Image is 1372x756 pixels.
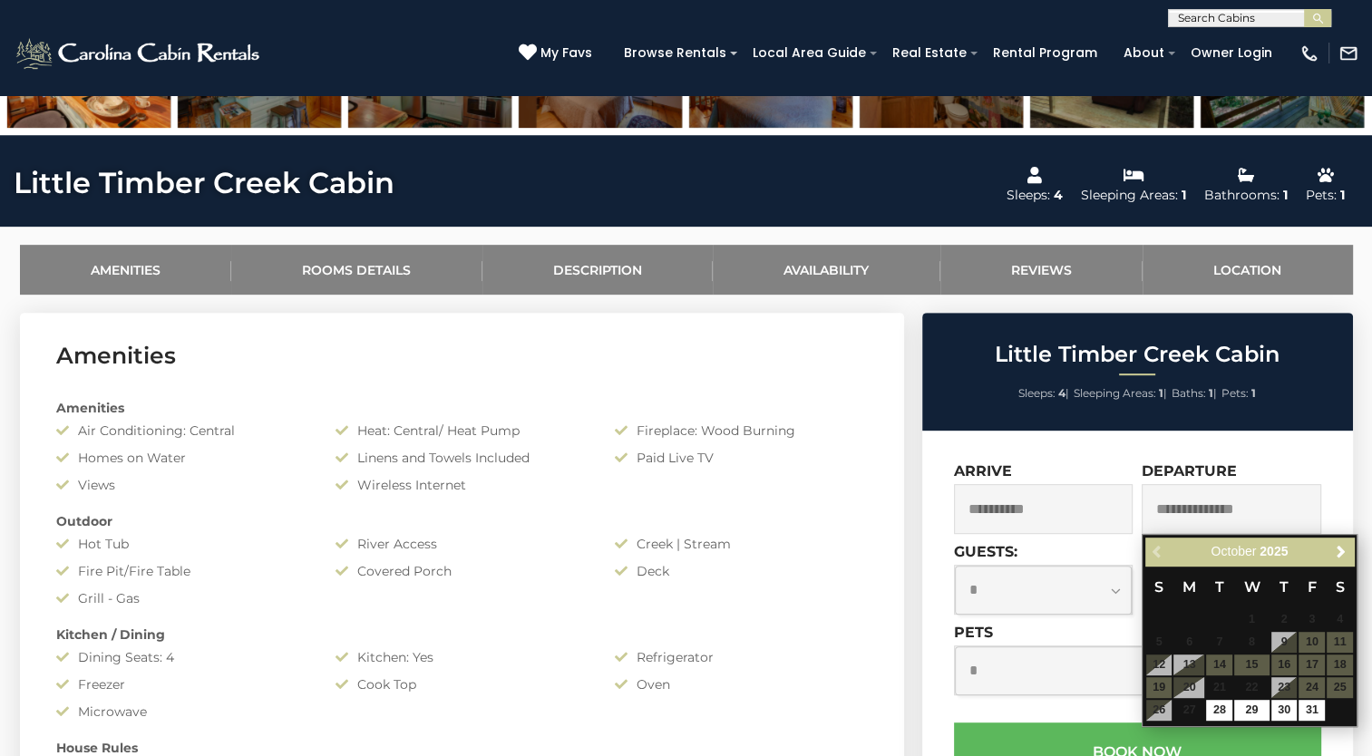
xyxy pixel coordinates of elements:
div: Paid Live TV [601,449,881,467]
a: 31 [1299,700,1325,721]
div: Homes on Water [43,449,322,467]
span: 22 [1234,677,1269,698]
span: Wednesday [1243,578,1260,596]
a: Real Estate [883,39,976,67]
div: Heat: Central/ Heat Pump [322,422,601,440]
a: Rental Program [984,39,1106,67]
div: Deck [601,562,881,580]
span: 5 [1146,632,1173,653]
strong: 4 [1058,386,1065,400]
li: | [1172,382,1217,405]
div: Views [43,476,322,494]
strong: 1 [1209,386,1213,400]
img: White-1-2.png [14,35,265,72]
span: Pets: [1221,386,1249,400]
a: Reviews [940,245,1143,295]
a: Local Area Guide [744,39,875,67]
div: Kitchen / Dining [43,625,881,644]
div: Outdoor [43,512,881,530]
li: | [1074,382,1167,405]
span: October [1211,544,1256,558]
a: Description [482,245,714,295]
a: Browse Rentals [615,39,735,67]
a: Next [1329,540,1352,563]
div: Refrigerator [601,648,881,666]
img: phone-regular-white.png [1299,44,1319,63]
span: 3 [1299,609,1325,630]
span: 13 [1173,654,1204,675]
div: Wireless Internet [322,476,601,494]
span: Monday [1182,578,1196,596]
div: Dining Seats: 4 [43,648,322,666]
div: Linens and Towels Included [322,449,601,467]
a: 28 [1206,700,1232,721]
span: Saturday [1336,578,1345,596]
span: Friday [1308,578,1317,596]
div: Creek | Stream [601,535,881,553]
span: 23 [1271,677,1298,698]
span: Sleeping Areas: [1074,386,1156,400]
img: mail-regular-white.png [1338,44,1358,63]
h3: Amenities [56,340,868,372]
span: Sleeps: [1018,386,1056,400]
h2: Little Timber Creek Cabin [927,343,1348,366]
a: Owner Login [1182,39,1281,67]
label: Guests: [954,543,1017,560]
span: Sunday [1154,578,1163,596]
div: Covered Porch [322,562,601,580]
label: Pets [954,624,993,641]
div: Microwave [43,703,322,721]
a: Location [1143,245,1353,295]
div: Freezer [43,675,322,693]
div: Fireplace: Wood Burning [601,422,881,440]
span: 21 [1206,677,1232,698]
a: About [1114,39,1173,67]
span: 6 [1173,632,1204,653]
a: 30 [1271,700,1298,721]
a: 29 [1234,700,1269,721]
label: Departure [1142,462,1237,480]
div: Hot Tub [43,535,322,553]
span: 1 [1234,609,1269,630]
a: My Favs [519,44,597,63]
span: 9 [1271,632,1298,653]
li: | [1018,382,1069,405]
span: Next [1333,545,1348,559]
label: Arrive [954,462,1012,480]
a: Rooms Details [231,245,482,295]
span: Baths: [1172,386,1206,400]
div: Grill - Gas [43,589,322,607]
div: Amenities [43,399,881,417]
span: Thursday [1280,578,1289,596]
span: 4 [1327,609,1353,630]
span: Tuesday [1215,578,1224,596]
span: My Favs [540,44,592,63]
div: Fire Pit/Fire Table [43,562,322,580]
span: 7 [1206,632,1232,653]
span: 8 [1234,632,1269,653]
div: River Access [322,535,601,553]
div: Kitchen: Yes [322,648,601,666]
a: Amenities [20,245,232,295]
span: 2025 [1260,544,1288,558]
div: Air Conditioning: Central [43,422,322,440]
div: Oven [601,675,881,693]
div: Cook Top [322,675,601,693]
strong: 1 [1159,386,1163,400]
strong: 1 [1251,386,1256,400]
a: Availability [713,245,940,295]
span: 2 [1271,609,1298,630]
